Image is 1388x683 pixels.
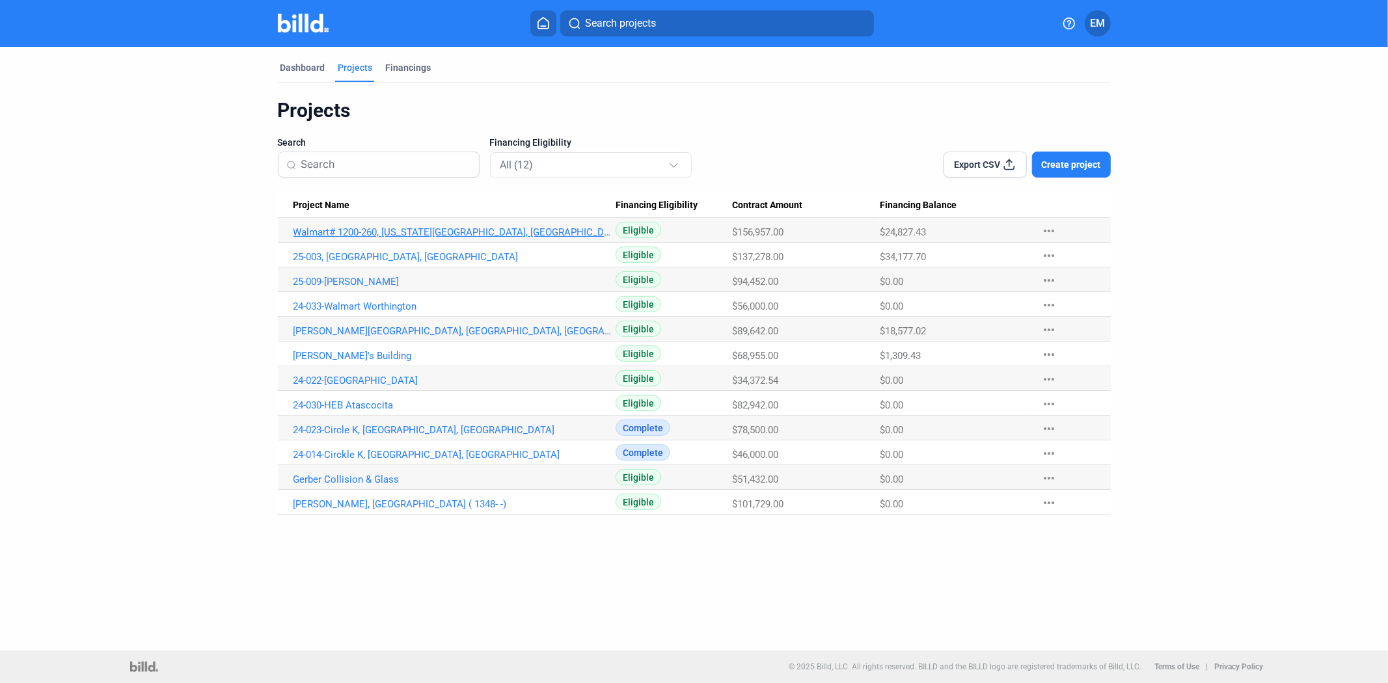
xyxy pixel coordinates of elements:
span: Complete [616,420,670,436]
div: Financings [386,61,431,74]
a: [PERSON_NAME][GEOGRAPHIC_DATA], [GEOGRAPHIC_DATA], [GEOGRAPHIC_DATA] [293,325,616,337]
a: 25-003, [GEOGRAPHIC_DATA], [GEOGRAPHIC_DATA] [293,251,616,263]
button: Export CSV [944,152,1027,178]
a: Walmart# 1200-260, [US_STATE][GEOGRAPHIC_DATA], [GEOGRAPHIC_DATA] [293,226,616,238]
span: Eligible [616,494,661,510]
span: Financing Eligibility [616,200,698,211]
div: Financing Balance [880,200,1028,211]
span: Eligible [616,469,661,485]
span: $137,278.00 [732,251,783,263]
mat-icon: more_horiz [1041,396,1057,412]
mat-icon: more_horiz [1041,495,1057,511]
span: $51,432.00 [732,474,778,485]
span: $82,942.00 [732,399,778,411]
mat-icon: more_horiz [1041,470,1057,486]
span: $0.00 [880,449,903,461]
span: $101,729.00 [732,498,783,510]
b: Terms of Use [1154,662,1199,671]
span: $89,642.00 [732,325,778,337]
a: 25-009-[PERSON_NAME] [293,276,616,288]
span: $94,452.00 [732,276,778,288]
a: 24-023-Circle K, [GEOGRAPHIC_DATA], [GEOGRAPHIC_DATA] [293,424,616,436]
span: Eligible [616,321,661,337]
span: Eligible [616,395,661,411]
span: $0.00 [880,424,903,436]
img: Billd Company Logo [278,14,329,33]
span: $0.00 [880,375,903,386]
span: Eligible [616,296,661,312]
span: $68,955.00 [732,350,778,362]
a: 24-022-[GEOGRAPHIC_DATA] [293,375,616,386]
span: $0.00 [880,301,903,312]
mat-icon: more_horiz [1041,322,1057,338]
mat-icon: more_horiz [1041,371,1057,387]
div: Project Name [293,200,616,211]
span: Eligible [616,222,661,238]
mat-icon: more_horiz [1041,347,1057,362]
div: Projects [338,61,373,74]
span: $0.00 [880,498,903,510]
span: Eligible [616,247,661,263]
button: Search projects [560,10,874,36]
a: 24-014-Circkle K, [GEOGRAPHIC_DATA], [GEOGRAPHIC_DATA] [293,449,616,461]
mat-icon: more_horiz [1041,446,1057,461]
p: © 2025 Billd, LLC. All rights reserved. BILLD and the BILLD logo are registered trademarks of Bil... [789,662,1141,671]
p: | [1206,662,1208,671]
span: $1,309.43 [880,350,921,362]
mat-select-trigger: All (12) [500,159,534,171]
a: [PERSON_NAME]'s Building [293,350,616,362]
span: $0.00 [880,399,903,411]
span: $0.00 [880,474,903,485]
span: Eligible [616,370,661,386]
span: $24,827.43 [880,226,926,238]
div: Financing Eligibility [616,200,732,211]
span: $56,000.00 [732,301,778,312]
input: Search [301,151,471,178]
span: $34,372.54 [732,375,778,386]
span: $18,577.02 [880,325,926,337]
span: $46,000.00 [732,449,778,461]
mat-icon: more_horiz [1041,297,1057,313]
mat-icon: more_horiz [1041,248,1057,263]
span: $78,500.00 [732,424,778,436]
span: $156,957.00 [732,226,783,238]
span: Search [278,136,306,149]
span: Export CSV [954,158,1000,171]
span: $0.00 [880,276,903,288]
div: Contract Amount [732,200,880,211]
span: $34,177.70 [880,251,926,263]
button: Create project [1032,152,1111,178]
span: Complete [616,444,670,461]
span: Project Name [293,200,350,211]
button: EM [1085,10,1111,36]
a: Gerber Collision & Glass [293,474,616,485]
span: Eligible [616,271,661,288]
span: Financing Eligibility [490,136,572,149]
span: EM [1090,16,1105,31]
div: Projects [278,98,1111,123]
a: [PERSON_NAME], [GEOGRAPHIC_DATA] ( 1348- -) [293,498,616,510]
b: Privacy Policy [1214,662,1263,671]
mat-icon: more_horiz [1041,421,1057,436]
a: 24-033-Walmart Worthington [293,301,616,312]
span: Contract Amount [732,200,802,211]
img: logo [130,662,158,672]
span: Search projects [585,16,656,31]
span: Create project [1042,158,1101,171]
a: 24-030-HEB Atascocita [293,399,616,411]
span: Financing Balance [880,200,957,211]
div: Dashboard [280,61,325,74]
mat-icon: more_horiz [1041,223,1057,239]
span: Eligible [616,345,661,362]
mat-icon: more_horiz [1041,273,1057,288]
